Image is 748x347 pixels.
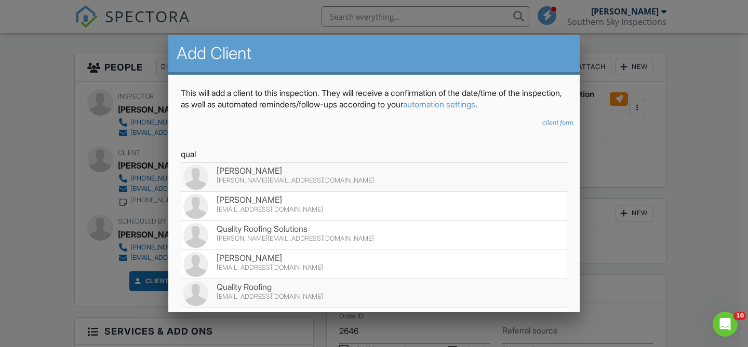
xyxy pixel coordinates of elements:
div: Quality Roofing [183,281,565,293]
div: [PERSON_NAME] [183,165,565,176]
div: [EMAIL_ADDRESS][DOMAIN_NAME] [183,263,565,272]
img: default-user-f0147aede5fd5fa78ca7ade42f37bd4542148d508eef1c3d3ea960f66861d68b.jpg [183,281,208,306]
div: Not found? Click here to input contact details for client. [183,310,565,322]
img: default-user-f0147aede5fd5fa78ca7ade42f37bd4542148d508eef1c3d3ea960f66861d68b.jpg [183,252,208,277]
div: [PERSON_NAME][EMAIL_ADDRESS][DOMAIN_NAME] [183,176,565,185]
a: automation settings [403,99,475,109]
div: Quality Roofing Solutions [183,223,565,234]
img: default-user-f0147aede5fd5fa78ca7ade42f37bd4542148d508eef1c3d3ea960f66861d68b.jpg [183,165,208,190]
div: [EMAIL_ADDRESS][DOMAIN_NAME] [183,205,565,214]
img: default-user-f0147aede5fd5fa78ca7ade42f37bd4542148d508eef1c3d3ea960f66861d68b.jpg [183,223,208,248]
img: default-user-f0147aede5fd5fa78ca7ade42f37bd4542148d508eef1c3d3ea960f66861d68b.jpg [183,194,208,219]
div: [PERSON_NAME] [183,194,565,205]
div: [PERSON_NAME][EMAIL_ADDRESS][DOMAIN_NAME] [183,234,565,243]
h2: Add Client [177,43,571,64]
div: [PERSON_NAME] [183,252,565,263]
a: client form [542,119,573,127]
input: Search for a Client [181,146,567,163]
span: 10 [734,312,746,320]
div: [EMAIL_ADDRESS][DOMAIN_NAME] [183,293,565,301]
iframe: Intercom live chat [713,312,738,337]
p: This will add a client to this inspection. They will receive a confirmation of the date/time of t... [181,87,567,110]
